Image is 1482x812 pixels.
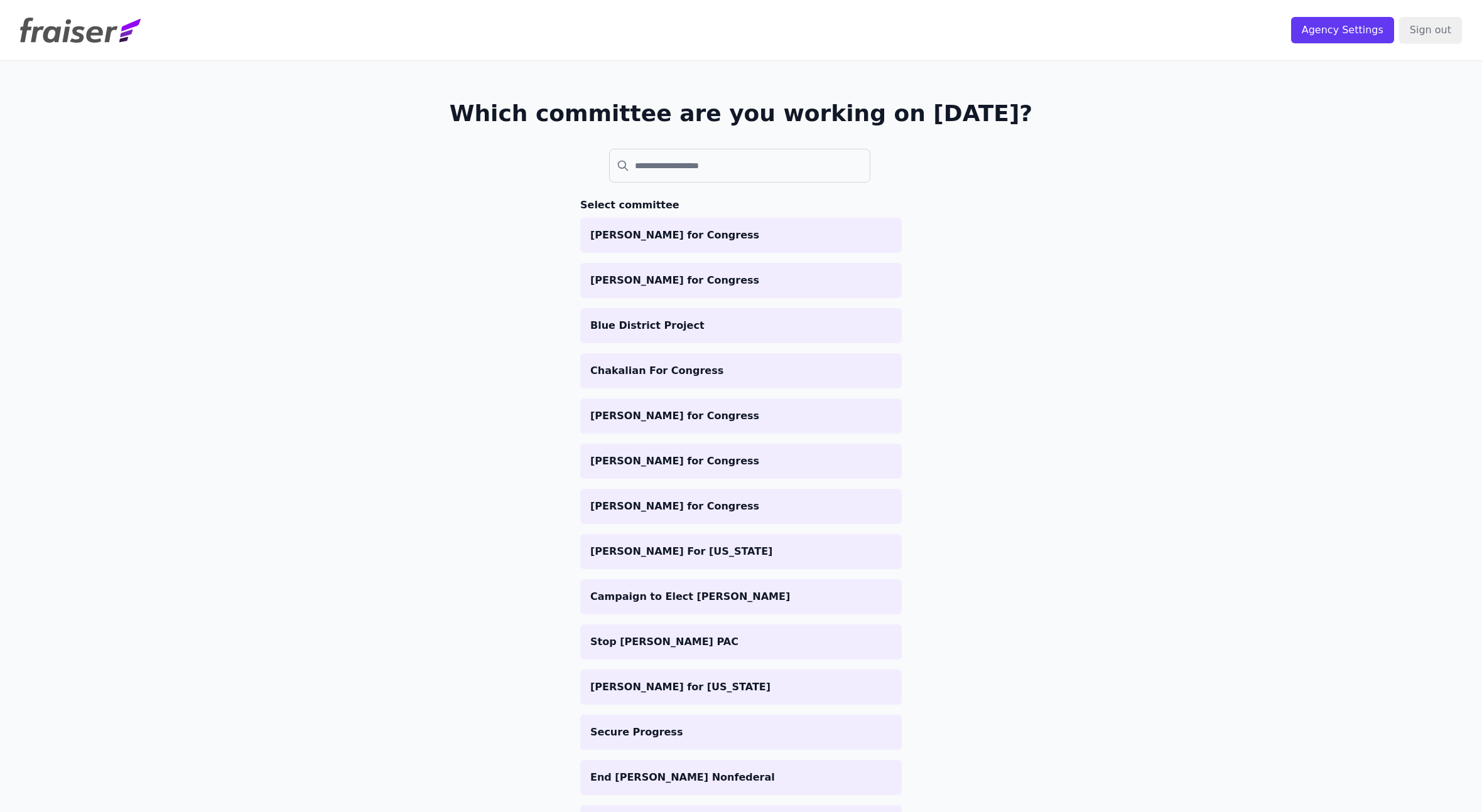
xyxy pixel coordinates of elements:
[590,363,892,378] p: Chakalian For Congress
[590,273,892,288] p: [PERSON_NAME] for Congress
[580,444,902,479] a: [PERSON_NAME] for Congress
[450,101,1033,126] h1: Which committee are you working on [DATE]?
[590,770,892,785] p: End [PERSON_NAME] Nonfederal
[590,499,892,514] p: [PERSON_NAME] for Congress
[590,589,892,604] p: Campaign to Elect [PERSON_NAME]
[580,760,902,795] a: End [PERSON_NAME] Nonfederal
[20,18,141,43] img: Fraiser Logo
[580,624,902,660] a: Stop [PERSON_NAME] PAC
[590,680,892,695] p: [PERSON_NAME] for [US_STATE]
[580,715,902,750] a: Secure Progress
[590,454,892,469] p: [PERSON_NAME] for Congress
[1291,17,1394,43] input: Agency Settings
[1399,17,1462,43] input: Sign out
[580,218,902,253] a: [PERSON_NAME] for Congress
[590,318,892,333] p: Blue District Project
[580,398,902,434] a: [PERSON_NAME] for Congress
[580,263,902,298] a: [PERSON_NAME] for Congress
[580,579,902,614] a: Campaign to Elect [PERSON_NAME]
[590,634,892,649] p: Stop [PERSON_NAME] PAC
[580,353,902,388] a: Chakalian For Congress
[580,489,902,524] a: [PERSON_NAME] for Congress
[590,228,892,243] p: [PERSON_NAME] for Congress
[580,534,902,569] a: [PERSON_NAME] For [US_STATE]
[590,409,892,424] p: [PERSON_NAME] for Congress
[590,544,892,559] p: [PERSON_NAME] For [US_STATE]
[580,198,902,213] h3: Select committee
[580,308,902,343] a: Blue District Project
[580,670,902,705] a: [PERSON_NAME] for [US_STATE]
[590,725,892,740] p: Secure Progress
